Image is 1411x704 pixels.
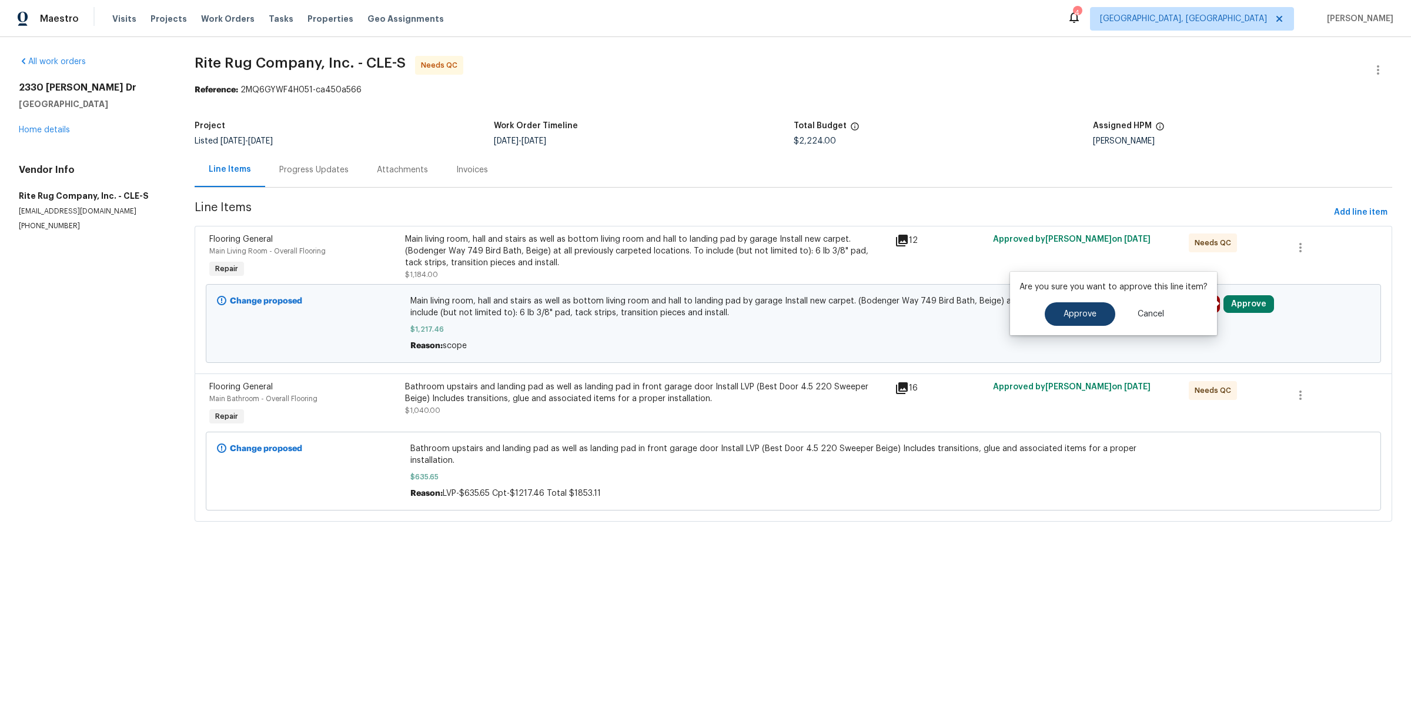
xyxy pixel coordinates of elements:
span: - [494,137,546,145]
p: [PHONE_NUMBER] [19,221,166,231]
span: Cancel [1138,310,1164,319]
span: The total cost of line items that have been proposed by Opendoor. This sum includes line items th... [850,122,860,137]
h5: Total Budget [794,122,847,130]
span: $1,040.00 [405,407,440,414]
span: Repair [210,263,243,275]
span: $1,217.46 [410,323,1176,335]
h2: 2330 [PERSON_NAME] Dr [19,82,166,94]
a: All work orders [19,58,86,66]
span: Reason: [410,342,443,350]
h5: Rite Rug Company, Inc. - CLE-S [19,190,166,202]
span: Tasks [269,15,293,23]
div: [PERSON_NAME] [1093,137,1392,145]
span: [DATE] [1124,235,1151,243]
div: 2MQ6GYWF4H051-ca450a566 [195,84,1392,96]
div: Progress Updates [279,164,349,176]
h5: Work Order Timeline [494,122,578,130]
h5: Assigned HPM [1093,122,1152,130]
span: Work Orders [201,13,255,25]
span: Listed [195,137,273,145]
span: Flooring General [209,383,273,391]
span: Main Living Room - Overall Flooring [209,248,326,255]
span: Projects [151,13,187,25]
div: Bathroom upstairs and landing pad as well as landing pad in front garage door Install LVP (Best D... [405,381,888,405]
span: Add line item [1334,205,1387,220]
div: Main living room, hall and stairs as well as bottom living room and hall to landing pad by garage... [405,233,888,269]
span: Repair [210,411,243,422]
span: [DATE] [1124,383,1151,391]
span: Needs QC [1195,385,1236,396]
span: Needs QC [1195,237,1236,249]
span: [GEOGRAPHIC_DATA], [GEOGRAPHIC_DATA] [1100,13,1267,25]
span: $2,224.00 [794,137,836,145]
span: Geo Assignments [367,13,444,25]
span: [DATE] [248,137,273,145]
div: Attachments [377,164,428,176]
span: Properties [307,13,353,25]
span: Line Items [195,202,1329,223]
span: Approve [1064,310,1096,319]
b: Change proposed [230,297,302,305]
span: Needs QC [421,59,462,71]
span: LVP-$635.65 Cpt-$1217.46 Total $1853.11 [443,489,601,498]
a: Home details [19,126,70,134]
span: - [220,137,273,145]
p: [EMAIL_ADDRESS][DOMAIN_NAME] [19,206,166,216]
div: Line Items [209,164,251,175]
span: [PERSON_NAME] [1322,13,1393,25]
span: [DATE] [521,137,546,145]
b: Change proposed [230,445,302,453]
span: $1,184.00 [405,271,438,278]
h5: Project [195,122,225,130]
span: Rite Rug Company, Inc. - CLE-S [195,56,406,70]
span: Main Bathroom - Overall Flooring [209,395,317,402]
span: Approved by [PERSON_NAME] on [993,383,1151,391]
button: Approve [1045,302,1115,326]
h4: Vendor Info [19,164,166,176]
div: 16 [895,381,986,395]
span: scope [443,342,467,350]
h5: [GEOGRAPHIC_DATA] [19,98,166,110]
button: Cancel [1119,302,1183,326]
button: Approve [1223,295,1274,313]
div: Invoices [456,164,488,176]
span: [DATE] [220,137,245,145]
span: Bathroom upstairs and landing pad as well as landing pad in front garage door Install LVP (Best D... [410,443,1176,466]
div: 4 [1073,7,1081,19]
button: Add line item [1329,202,1392,223]
span: Main living room, hall and stairs as well as bottom living room and hall to landing pad by garage... [410,295,1176,319]
span: [DATE] [494,137,519,145]
span: Approved by [PERSON_NAME] on [993,235,1151,243]
span: Maestro [40,13,79,25]
div: 12 [895,233,986,248]
span: Reason: [410,489,443,498]
span: Flooring General [209,235,273,243]
b: Reference: [195,86,238,94]
span: Visits [112,13,136,25]
span: The hpm assigned to this work order. [1155,122,1165,137]
p: Are you sure you want to approve this line item? [1019,281,1208,293]
span: $635.65 [410,471,1176,483]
